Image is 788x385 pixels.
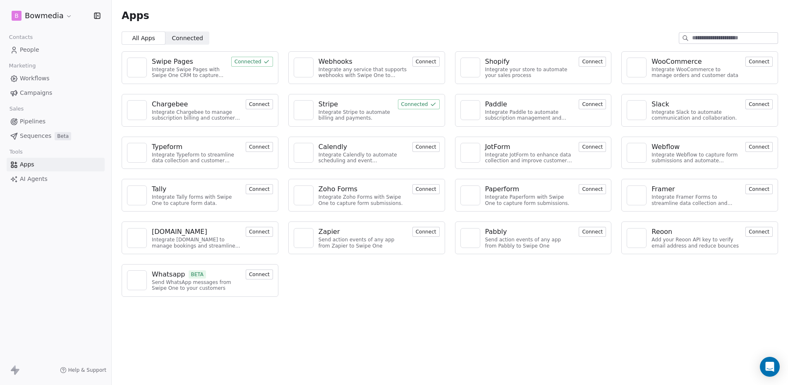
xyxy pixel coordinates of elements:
div: JotForm [485,142,510,152]
div: Integrate your store to automate your sales process [485,67,574,79]
a: Framer [651,184,740,194]
div: Shopify [485,57,510,67]
button: Connect [246,184,273,194]
div: Integrate Typeform to streamline data collection and customer engagement. [152,152,241,164]
a: Connect [246,100,273,108]
img: NA [464,104,477,116]
img: NA [464,232,477,244]
a: NA [127,100,147,120]
div: Integrate Slack to automate communication and collaboration. [651,109,740,121]
img: NA [297,61,310,74]
span: Sequences [20,132,51,140]
div: Zapier [319,227,340,237]
a: Connect [412,228,440,236]
span: Apps [122,10,149,22]
a: Connect [579,143,606,151]
div: Framer [651,184,675,194]
div: Integrate Tally forms with Swipe One to capture form data. [152,194,241,206]
a: NA [294,228,314,248]
a: NA [127,228,147,248]
a: Connect [579,185,606,193]
a: Connect [246,185,273,193]
a: SequencesBeta [7,129,105,143]
button: Connect [246,269,273,279]
img: NA [630,147,643,159]
span: Bowmedia [25,10,64,21]
img: NA [464,147,477,159]
div: Integrate Stripe to automate billing and payments. [319,109,393,121]
a: Connect [745,58,773,65]
span: Contacts [5,31,36,43]
img: NA [297,147,310,159]
button: Connect [579,227,606,237]
div: Whatsapp [152,269,185,279]
img: NA [131,189,143,202]
a: Workflows [7,72,105,85]
button: Connect [246,142,273,152]
a: Slack [651,99,740,109]
a: NA [294,100,314,120]
div: Typeform [152,142,182,152]
a: WhatsappBETA [152,269,241,279]
a: NA [294,143,314,163]
div: Paperform [485,184,520,194]
div: Chargebee [152,99,188,109]
div: Add your Reoon API key to verify email address and reduce bounces [651,237,740,249]
button: Connect [745,227,773,237]
img: NA [131,104,143,116]
a: Zapier [319,227,407,237]
a: Help & Support [60,367,106,373]
a: Paperform [485,184,574,194]
span: People [20,46,39,54]
span: AI Agents [20,175,48,183]
button: Connect [246,99,273,109]
img: NA [131,232,143,244]
div: Open Intercom Messenger [760,357,780,377]
img: NA [630,104,643,116]
span: Tools [6,146,26,158]
img: NA [630,61,643,74]
span: Marketing [5,60,39,72]
button: Connect [745,184,773,194]
a: NA [627,185,647,205]
span: Pipelines [20,117,46,126]
a: Stripe [319,99,393,109]
img: NA [630,232,643,244]
button: Connect [579,142,606,152]
div: Slack [651,99,669,109]
span: Apps [20,160,34,169]
div: Pabbly [485,227,507,237]
div: Tally [152,184,166,194]
a: Tally [152,184,241,194]
a: NA [127,58,147,77]
a: Connect [412,185,440,193]
a: NA [627,228,647,248]
div: Paddle [485,99,507,109]
button: Connect [745,142,773,152]
a: Pipelines [7,115,105,128]
div: Swipe Pages [152,57,193,67]
img: NA [630,189,643,202]
a: Calendly [319,142,407,152]
div: Integrate Zoho Forms with Swipe One to capture form submissions. [319,194,407,206]
div: Integrate Calendly to automate scheduling and event management. [319,152,407,164]
div: Integrate Paddle to automate subscription management and customer engagement. [485,109,574,121]
a: Connect [745,100,773,108]
a: Connect [412,143,440,151]
div: WooCommerce [651,57,702,67]
a: Pabbly [485,227,574,237]
img: NA [464,189,477,202]
a: Apps [7,158,105,171]
button: BBowmedia [10,9,74,23]
div: Calendly [319,142,347,152]
img: NA [297,104,310,116]
span: Help & Support [68,367,106,373]
img: NA [297,232,310,244]
a: Connected [231,58,273,65]
div: Integrate Paperform with Swipe One to capture form submissions. [485,194,574,206]
a: NA [627,58,647,77]
button: Connect [412,227,440,237]
button: Connect [745,99,773,109]
div: Integrate [DOMAIN_NAME] to manage bookings and streamline scheduling. [152,237,241,249]
button: Connect [579,184,606,194]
